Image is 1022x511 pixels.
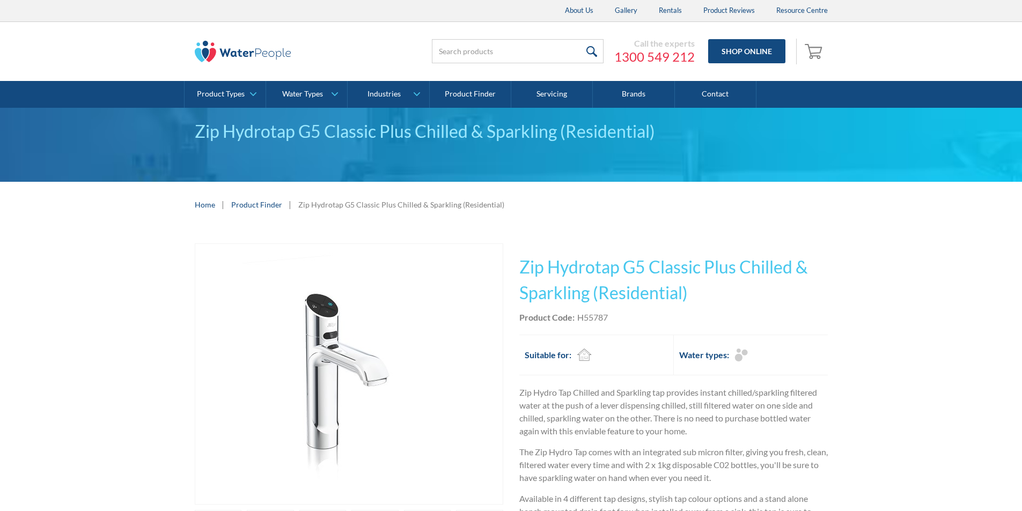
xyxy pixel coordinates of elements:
[519,386,828,438] p: Zip Hydro Tap Chilled and Sparkling tap provides instant chilled/sparkling filtered water at the ...
[708,39,785,63] a: Shop Online
[288,198,293,211] div: |
[802,39,828,64] a: Open cart
[195,243,503,505] a: open lightbox
[266,81,347,108] a: Water Types
[511,81,593,108] a: Servicing
[614,49,695,65] a: 1300 549 212
[519,254,828,306] h1: Zip Hydrotap G5 Classic Plus Chilled & Sparkling (Residential)
[675,81,756,108] a: Contact
[348,81,429,108] a: Industries
[679,349,729,361] h2: Water types:
[220,198,226,211] div: |
[525,349,571,361] h2: Suitable for:
[195,41,291,62] img: The Water People
[614,38,695,49] div: Call the experts
[593,81,674,108] a: Brands
[197,90,245,99] div: Product Types
[195,119,828,144] div: Zip Hydrotap G5 Classic Plus Chilled & Sparkling (Residential)
[519,312,575,322] strong: Product Code:
[282,90,323,99] div: Water Types
[231,199,282,210] a: Product Finder
[185,81,266,108] a: Product Types
[430,81,511,108] a: Product Finder
[805,42,825,60] img: shopping cart
[367,90,401,99] div: Industries
[432,39,604,63] input: Search products
[195,199,215,210] a: Home
[519,446,828,484] p: The Zip Hydro Tap comes with an integrated sub micron filter, giving you fresh, clean, filtered w...
[242,244,455,504] img: Zip Hydrotap G5 Classic Plus Chilled & Sparkling (Residential)
[577,311,608,324] div: H55787
[298,199,504,210] div: Zip Hydrotap G5 Classic Plus Chilled & Sparkling (Residential)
